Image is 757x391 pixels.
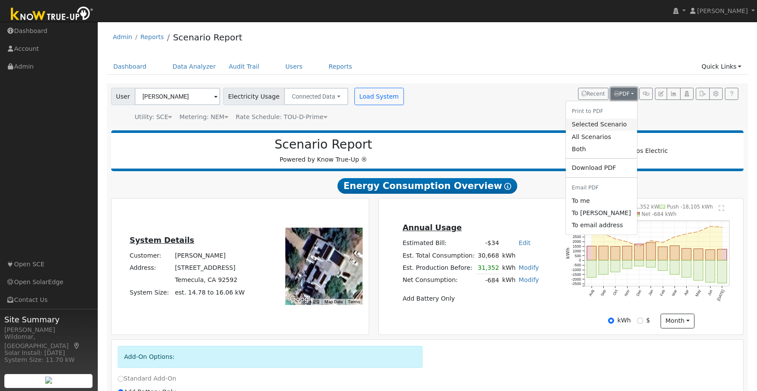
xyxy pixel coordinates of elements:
rect: onclick="" [646,260,656,267]
text: -2500 [572,282,582,286]
rect: onclick="" [587,260,597,277]
text: Sep [600,289,607,297]
a: Audit Trail [222,59,266,75]
label: kWh [618,316,631,325]
text: Feb [659,289,666,297]
circle: onclick="" [627,241,628,243]
td: Estimated Bill: [401,237,476,249]
button: Settings [709,88,723,100]
img: Know True-Up [7,5,98,24]
text: -2000 [572,277,582,282]
circle: onclick="" [698,231,700,233]
text:  [719,205,725,211]
text: 1000 [573,249,582,253]
rect: onclick="" [658,247,668,260]
td: [PERSON_NAME] [173,250,246,262]
a: jhunter@futureceuticals.com [565,207,637,219]
rect: onclick="" [706,260,715,282]
button: Connected Data [284,88,348,105]
li: Print to PDF [565,104,637,119]
input: Select a User [135,88,220,105]
text: Mar [671,289,678,297]
div: Add-On Options: [118,346,423,368]
text: Apr [684,289,690,296]
a: Admin [113,33,132,40]
div: [PERSON_NAME] [4,325,93,335]
a: Selected Scenario [565,119,637,131]
text: Jun [707,289,714,296]
text: Push -18,105 kWh [667,204,713,210]
rect: onclick="" [611,246,620,260]
td: Add Battery Only [401,293,540,305]
td: System Size [173,286,246,298]
rect: onclick="" [599,260,608,275]
button: Login As [680,88,694,100]
td: kWh [501,249,541,262]
a: Scenario Report [173,32,242,43]
text: -1500 [572,272,582,277]
text: 1500 [573,244,582,249]
rect: onclick="" [635,244,644,261]
a: Help Link [725,88,738,100]
a: Open this area in Google Maps (opens a new window) [288,294,316,305]
rect: onclick="" [717,260,727,283]
rect: onclick="" [670,260,680,274]
text: Net -684 kWh [642,211,677,217]
input: Standard Add-On [118,376,124,382]
span: User [111,88,135,105]
rect: onclick="" [682,260,691,277]
a: Edit [519,239,530,246]
text: Aug [588,289,595,297]
td: System Size: [128,286,173,298]
span: PDF [614,91,630,97]
button: Generate Report Link [639,88,653,100]
div: Wildomar, [GEOGRAPHIC_DATA] [4,332,93,351]
button: Map Data [324,299,343,305]
a: Modify [519,264,539,271]
button: Keyboard shortcuts [313,299,319,305]
a: Quick Links [695,59,748,75]
a: Both [565,143,637,155]
rect: onclick="" [670,246,680,261]
circle: onclick="" [651,240,652,242]
a: Data Analyzer [166,59,222,75]
i: Show Help [504,183,511,190]
circle: onclick="" [662,242,664,243]
text: -500 [574,263,582,267]
td: Temecula, CA 92592 [173,274,246,286]
div: System Size: 11.70 kW [4,355,93,364]
div: Metering: NEM [179,113,228,122]
h2: Scenario Report [120,137,527,152]
button: Export Interval Data [696,88,709,100]
td: Est. Total Consumption: [401,249,476,262]
text: Jan [648,289,655,296]
div: Powered by Know True-Up ® [116,137,532,164]
td: kWh [501,274,517,287]
rect: onclick="" [623,260,632,268]
circle: onclick="" [710,225,711,227]
circle: onclick="" [686,233,688,235]
td: Est. Production Before: [401,262,476,274]
div: Solar Install: [DATE] [4,348,93,358]
circle: onclick="" [722,226,724,228]
u: System Details [129,236,194,245]
img: retrieve [45,377,52,384]
rect: onclick="" [694,260,704,280]
td: Address: [128,262,173,274]
input: kWh [608,318,614,324]
text: May [695,289,702,298]
text: Oct [612,289,619,296]
rect: onclick="" [717,249,727,260]
text: 500 [575,254,582,258]
button: PDF [611,88,637,100]
td: -$34 [476,237,500,249]
rect: onclick="" [587,246,597,260]
td: kWh [501,262,517,274]
rect: onclick="" [706,250,715,260]
span: Energy Consumption Overview [337,178,517,194]
td: -684 [476,274,500,287]
text: kWh [565,248,570,259]
a: Reports [322,59,359,75]
button: Multi-Series Graph [667,88,680,100]
span: [PERSON_NAME] [697,7,748,14]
